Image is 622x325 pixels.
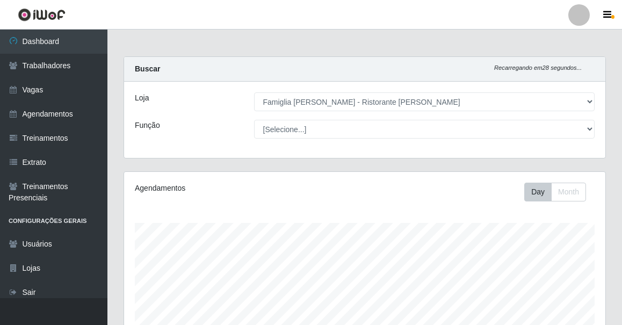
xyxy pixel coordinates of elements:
label: Loja [135,92,149,104]
i: Recarregando em 28 segundos... [494,64,582,71]
button: Month [551,183,586,201]
div: Agendamentos [135,183,317,194]
strong: Buscar [135,64,160,73]
div: Toolbar with button groups [524,183,595,201]
button: Day [524,183,552,201]
label: Função [135,120,160,131]
div: First group [524,183,586,201]
img: CoreUI Logo [18,8,66,21]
